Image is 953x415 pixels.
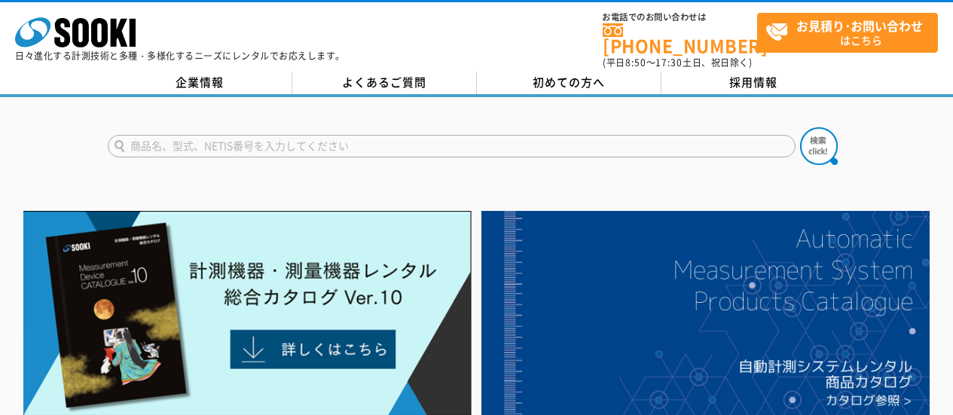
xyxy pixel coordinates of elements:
[533,74,605,90] span: 初めての方へ
[765,14,937,51] span: はこちら
[477,72,661,94] a: 初めての方へ
[108,72,292,94] a: 企業情報
[661,72,846,94] a: 採用情報
[108,135,796,157] input: 商品名、型式、NETIS番号を入力してください
[625,56,646,69] span: 8:50
[603,13,757,22] span: お電話でのお問い合わせは
[292,72,477,94] a: よくあるご質問
[603,56,752,69] span: (平日 ～ 土日、祝日除く)
[655,56,683,69] span: 17:30
[800,127,838,165] img: btn_search.png
[796,17,923,35] strong: お見積り･お問い合わせ
[15,51,345,60] p: 日々進化する計測技術と多種・多様化するニーズにレンタルでお応えします。
[757,13,938,53] a: お見積り･お問い合わせはこちら
[603,23,757,54] a: [PHONE_NUMBER]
